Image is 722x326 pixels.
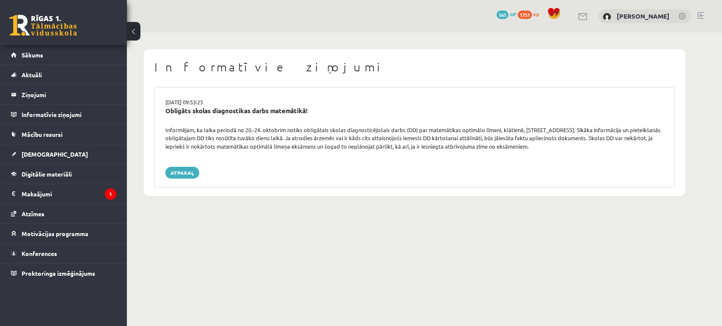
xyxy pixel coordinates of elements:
span: Atzīmes [22,210,44,217]
a: Informatīvie ziņojumi [11,105,116,124]
legend: Ziņojumi [22,85,116,104]
span: xp [533,11,539,17]
a: Mācību resursi [11,125,116,144]
span: Sākums [22,51,43,59]
div: Obligāts skolas diagnostikas darbs matemātikā! [165,106,664,116]
h1: Informatīvie ziņojumi [154,60,675,74]
a: 565 mP [497,11,516,17]
a: Ziņojumi [11,85,116,104]
a: Sākums [11,45,116,65]
a: [DEMOGRAPHIC_DATA] [11,144,116,164]
span: Aktuāli [22,71,42,79]
a: Rīgas 1. Tālmācības vidusskola [9,15,77,36]
i: 1 [105,188,116,200]
a: Aktuāli [11,65,116,84]
div: Informējam, ka laika periodā no 20.-24. oktobrim notiks obligātais skolas diagnosticējošais darbs... [159,126,670,151]
a: 1751 xp [518,11,543,17]
a: Konferences [11,244,116,263]
span: Proktoringa izmēģinājums [22,269,95,277]
a: Motivācijas programma [11,224,116,243]
span: 565 [497,11,508,19]
span: Konferences [22,250,57,257]
legend: Maksājumi [22,184,116,204]
span: mP [510,11,516,17]
a: Digitālie materiāli [11,164,116,184]
span: Digitālie materiāli [22,170,72,178]
a: Atpakaļ [165,167,199,179]
img: Olivers Mortukāns [603,13,611,21]
a: [PERSON_NAME] [617,12,670,20]
div: [DATE] 09:53:25 [159,98,670,106]
a: Maksājumi1 [11,184,116,204]
span: [DEMOGRAPHIC_DATA] [22,150,88,158]
legend: Informatīvie ziņojumi [22,105,116,124]
a: Atzīmes [11,204,116,223]
span: 1751 [518,11,532,19]
a: Proktoringa izmēģinājums [11,264,116,283]
span: Mācību resursi [22,130,63,138]
span: Motivācijas programma [22,230,88,237]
